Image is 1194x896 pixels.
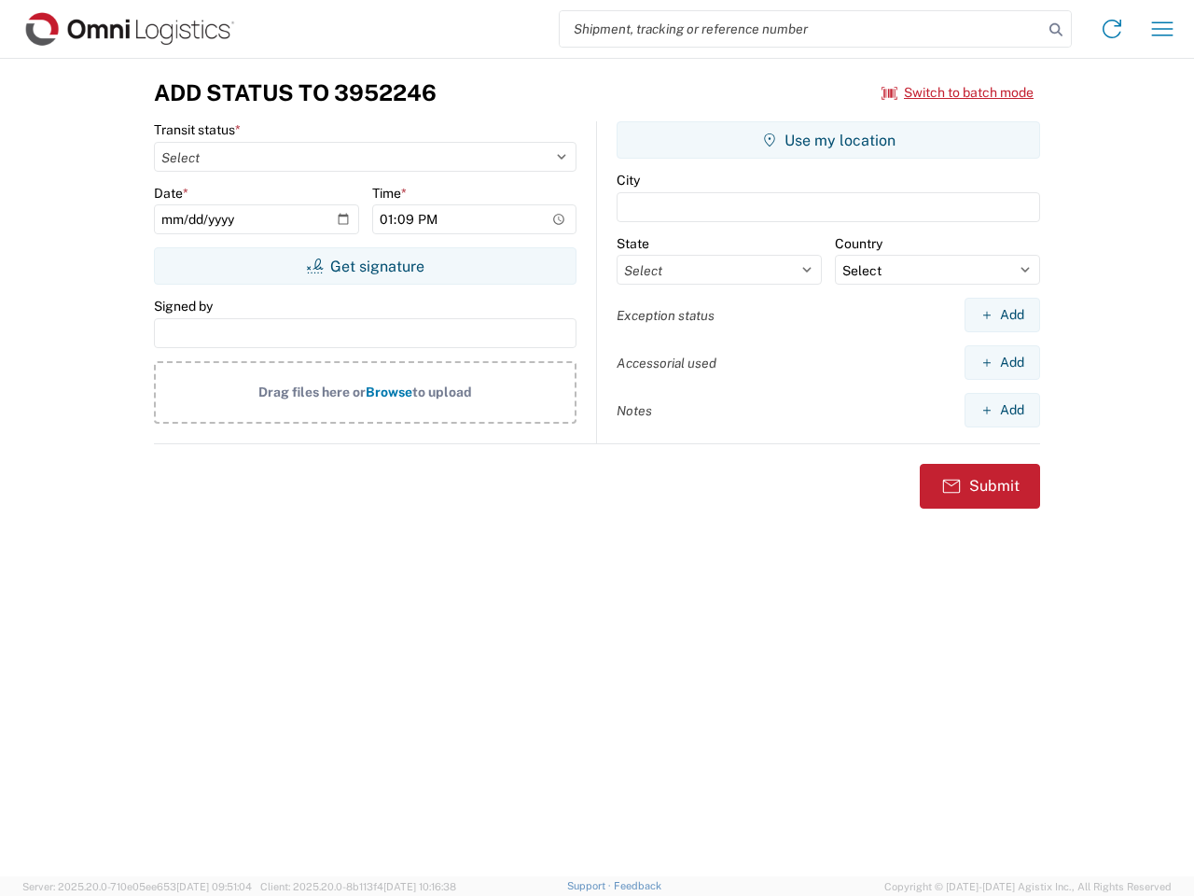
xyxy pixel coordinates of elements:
[965,345,1040,380] button: Add
[412,385,472,399] span: to upload
[22,881,252,892] span: Server: 2025.20.0-710e05ee653
[154,79,437,106] h3: Add Status to 3952246
[614,880,661,891] a: Feedback
[965,298,1040,332] button: Add
[560,11,1043,47] input: Shipment, tracking or reference number
[260,881,456,892] span: Client: 2025.20.0-8b113f4
[383,881,456,892] span: [DATE] 10:16:38
[154,121,241,138] label: Transit status
[617,355,716,371] label: Accessorial used
[366,385,412,399] span: Browse
[154,247,576,285] button: Get signature
[965,393,1040,427] button: Add
[372,185,407,202] label: Time
[617,307,715,324] label: Exception status
[154,185,188,202] label: Date
[176,881,252,892] span: [DATE] 09:51:04
[617,121,1040,159] button: Use my location
[567,880,614,891] a: Support
[617,172,640,189] label: City
[617,402,652,419] label: Notes
[258,385,366,399] span: Drag files here or
[882,77,1034,108] button: Switch to batch mode
[154,298,213,315] label: Signed by
[920,464,1040,509] button: Submit
[835,235,882,252] label: Country
[617,235,649,252] label: State
[884,878,1172,895] span: Copyright © [DATE]-[DATE] Agistix Inc., All Rights Reserved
